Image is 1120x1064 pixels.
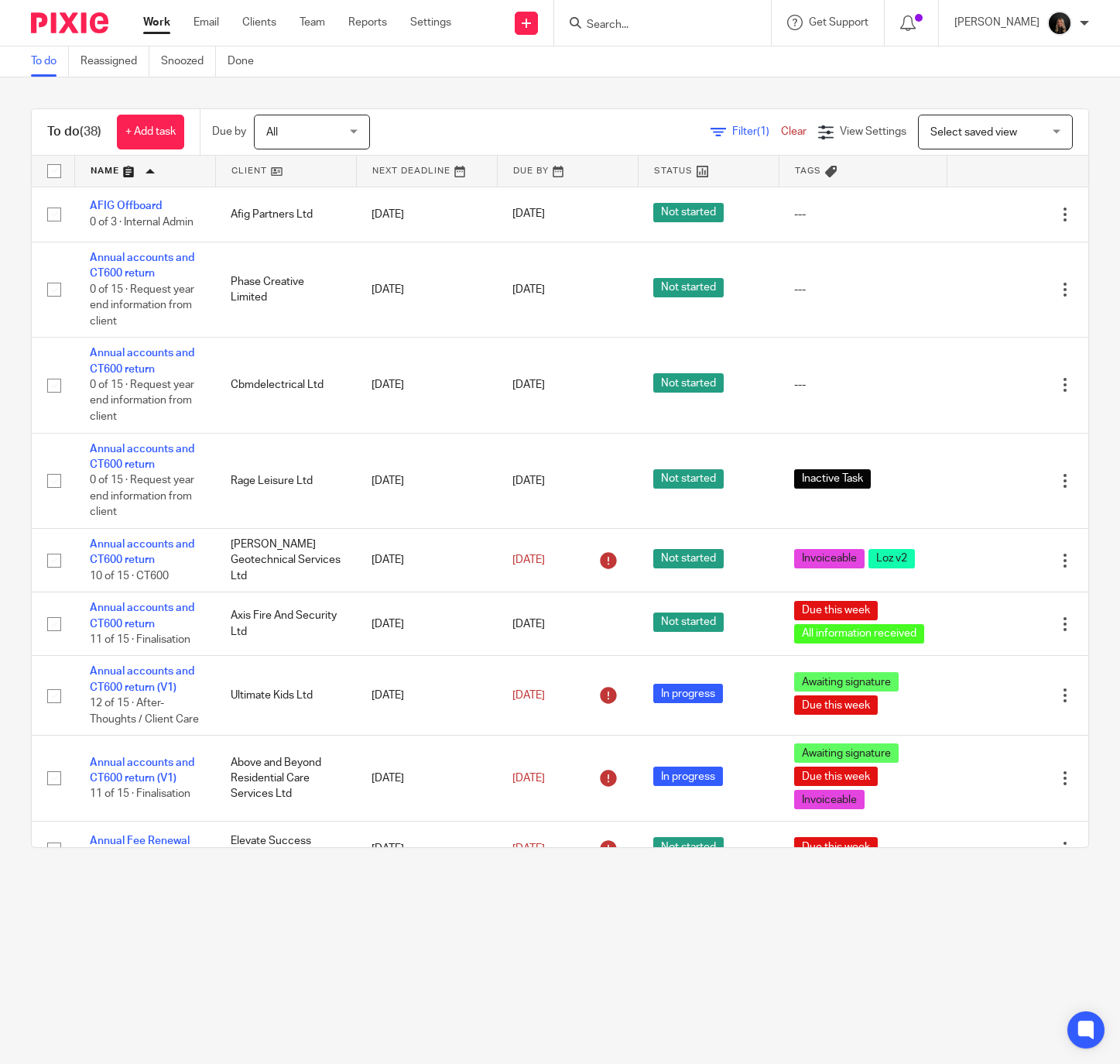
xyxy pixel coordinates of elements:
span: 11 of 15 · Finalisation [90,788,190,799]
td: Cbmdelectrical Ltd [215,338,356,433]
span: Not started [653,373,724,393]
p: [PERSON_NAME] [954,15,1040,30]
a: To do [31,46,69,77]
a: Settings [410,15,451,30]
p: Due by [212,124,246,139]
span: 10 of 15 · CT600 [90,571,169,582]
span: 0 of 15 · Request year end information from client [90,284,194,327]
span: Awaiting signature [794,743,899,763]
td: [DATE] [356,187,497,242]
a: Annual Fee Renewal [90,836,190,846]
span: Invoiceable [794,549,865,568]
a: Done [228,46,265,77]
span: [DATE] [512,554,545,565]
span: 0 of 15 · Request year end information from client [90,475,194,518]
a: Clients [242,15,276,30]
span: Not started [653,613,724,632]
a: Annual accounts and CT600 return [90,602,194,629]
div: --- [794,207,932,222]
a: Reassigned [80,46,149,77]
span: [DATE] [512,379,545,390]
span: Filter [732,126,781,137]
span: Due this week [794,601,878,620]
span: 11 of 15 · Finalisation [90,634,190,645]
a: Annual accounts and CT600 return [90,539,194,565]
span: All [266,127,278,138]
img: Pixie [31,12,108,33]
span: Not started [653,837,724,856]
span: Not started [653,549,724,568]
span: [DATE] [512,619,545,630]
span: Invoiceable [794,790,865,809]
span: Select saved view [930,127,1017,138]
h1: To do [47,124,101,140]
a: Team [300,15,325,30]
td: [DATE] [356,822,497,877]
span: [DATE] [512,773,545,784]
div: --- [794,377,932,393]
span: Awaiting signature [794,672,899,692]
span: [DATE] [512,475,545,486]
span: Not started [653,278,724,297]
a: Annual accounts and CT600 return [90,252,194,279]
a: Reports [348,15,387,30]
span: Due this week [794,695,878,715]
span: Due this week [794,767,878,786]
a: + Add task [117,115,184,149]
td: Ultimate Kids Ltd [215,656,356,736]
td: Phase Creative Limited [215,242,356,337]
a: Annual accounts and CT600 return [90,348,194,374]
td: [DATE] [356,736,497,822]
span: All information received [794,624,924,644]
span: View Settings [840,126,906,137]
span: Not started [653,469,724,489]
a: Annual accounts and CT600 return (V1) [90,757,194,784]
td: Rage Leisure Ltd [215,433,356,528]
div: --- [794,282,932,297]
span: In progress [653,767,723,786]
span: (38) [80,125,101,138]
td: Axis Fire And Security Ltd [215,592,356,656]
td: Elevate Success Limited [215,822,356,877]
span: In progress [653,684,723,703]
span: [DATE] [512,209,545,220]
span: 0 of 3 · Internal Admin [90,217,194,228]
span: Due this week [794,837,878,856]
span: 0 of 15 · Request year end information from client [90,379,194,422]
span: (1) [757,126,769,137]
td: [DATE] [356,242,497,337]
img: 455A9867.jpg [1047,11,1072,36]
span: Not started [653,203,724,222]
td: Afig Partners Ltd [215,187,356,242]
span: Get Support [809,17,868,28]
a: Work [143,15,170,30]
td: [DATE] [356,529,497,592]
a: Clear [781,126,807,137]
td: [DATE] [356,338,497,433]
input: Search [585,19,724,33]
span: 12 of 15 · After-Thoughts / Client Care [90,698,199,725]
span: [DATE] [512,843,545,854]
td: [DATE] [356,592,497,656]
span: Loz v2 [868,549,915,568]
a: Annual accounts and CT600 return [90,444,194,470]
span: [DATE] [512,690,545,701]
a: Email [194,15,219,30]
span: Tags [795,166,821,175]
td: [DATE] [356,433,497,528]
td: [DATE] [356,656,497,736]
a: AFIG Offboard [90,201,162,211]
span: [DATE] [512,284,545,295]
span: Inactive Task [794,469,871,489]
td: [PERSON_NAME] Geotechnical Services Ltd [215,529,356,592]
a: Snoozed [161,46,216,77]
a: Annual accounts and CT600 return (V1) [90,666,194,692]
td: Above and Beyond Residential Care Services Ltd [215,736,356,822]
